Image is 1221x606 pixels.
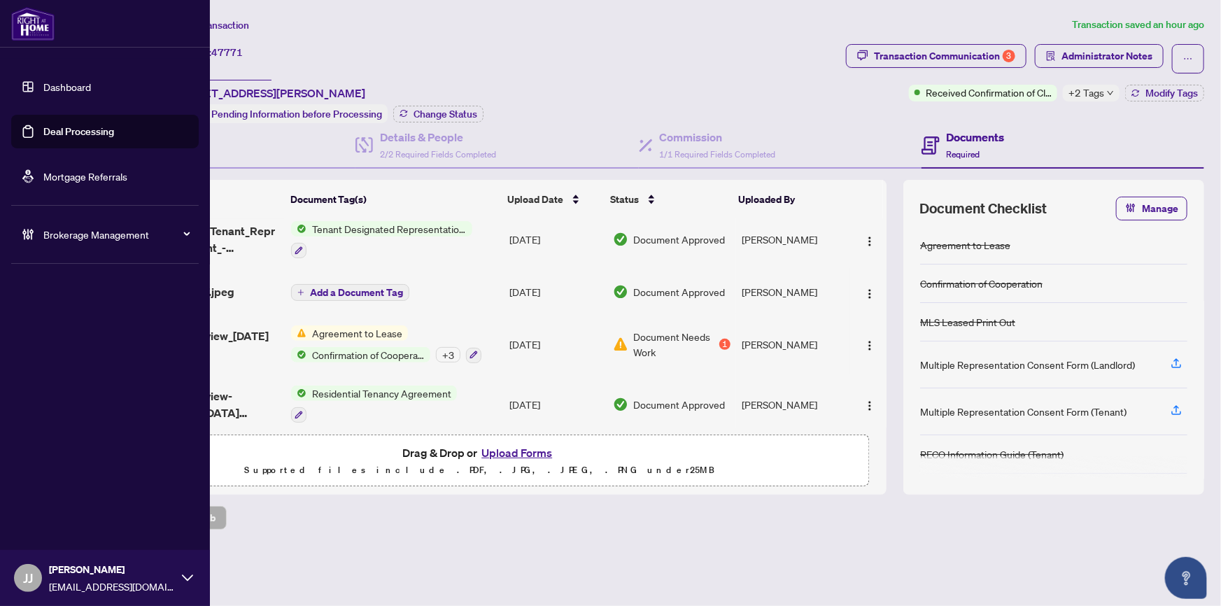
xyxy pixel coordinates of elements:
[859,393,881,416] button: Logo
[297,289,304,296] span: plus
[507,192,563,207] span: Upload Date
[291,283,409,301] button: Add a Document Tag
[211,46,243,59] span: 47771
[613,337,628,352] img: Document Status
[634,397,726,412] span: Document Approved
[43,170,127,183] a: Mortgage Referrals
[49,562,175,577] span: [PERSON_NAME]
[736,269,850,314] td: [PERSON_NAME]
[613,397,628,412] img: Document Status
[43,125,114,138] a: Deal Processing
[864,340,875,351] img: Logo
[634,284,726,300] span: Document Approved
[306,386,457,401] span: Residential Tenancy Agreement
[306,347,430,362] span: Confirmation of Cooperation
[719,339,731,350] div: 1
[402,444,556,462] span: Drag & Drop or
[1165,557,1207,599] button: Open asap
[23,568,33,588] span: JJ
[926,85,1052,100] span: Received Confirmation of Closing
[859,281,881,303] button: Logo
[920,314,1015,330] div: MLS Leased Print Out
[43,80,91,93] a: Dashboard
[634,329,717,360] span: Document Needs Work
[174,85,365,101] span: [STREET_ADDRESS][PERSON_NAME]
[90,435,869,487] span: Drag & Drop orUpload FormsSupported files include .PDF, .JPG, .JPEG, .PNG under25MB
[1107,90,1114,97] span: down
[864,400,875,411] img: Logo
[660,149,776,160] span: 1/1 Required Fields Completed
[736,374,850,435] td: [PERSON_NAME]
[1145,88,1198,98] span: Modify Tags
[1003,50,1015,62] div: 3
[291,221,472,259] button: Status IconTenant Designated Representation Agreement
[1068,85,1104,101] span: +2 Tags
[285,180,502,219] th: Document Tag(s)
[414,109,477,119] span: Change Status
[291,325,306,341] img: Status Icon
[504,210,607,270] td: [DATE]
[920,237,1010,253] div: Agreement to Lease
[291,347,306,362] img: Status Icon
[504,374,607,435] td: [DATE]
[291,386,457,423] button: Status IconResidential Tenancy Agreement
[634,232,726,247] span: Document Approved
[920,276,1043,291] div: Confirmation of Cooperation
[1046,51,1056,61] span: solution
[291,386,306,401] img: Status Icon
[920,404,1127,419] div: Multiple Representation Consent Form (Tenant)
[846,44,1026,68] button: Transaction Communication3
[502,180,605,219] th: Upload Date
[291,325,481,363] button: Status IconAgreement to LeaseStatus IconConfirmation of Cooperation+3
[1142,197,1178,220] span: Manage
[436,347,460,362] div: + 3
[380,129,496,146] h4: Details & People
[605,180,733,219] th: Status
[660,129,776,146] h4: Commission
[43,227,189,242] span: Brokerage Management
[920,446,1064,462] div: RECO Information Guide (Tenant)
[920,357,1135,372] div: Multiple Representation Consent Form (Landlord)
[610,192,639,207] span: Status
[874,45,1015,67] div: Transaction Communication
[174,19,249,31] span: View Transaction
[504,269,607,314] td: [DATE]
[736,210,850,270] td: [PERSON_NAME]
[291,221,306,237] img: Status Icon
[859,333,881,355] button: Logo
[859,228,881,251] button: Logo
[1035,44,1164,68] button: Administrator Notes
[306,221,472,237] span: Tenant Designated Representation Agreement
[504,314,607,374] td: [DATE]
[864,236,875,247] img: Logo
[310,288,403,297] span: Add a Document Tag
[947,149,980,160] span: Required
[174,104,388,123] div: Status:
[1061,45,1152,67] span: Administrator Notes
[864,288,875,300] img: Logo
[1183,54,1193,64] span: ellipsis
[920,199,1047,218] span: Document Checklist
[211,108,382,120] span: Pending Information before Processing
[1072,17,1204,33] article: Transaction saved an hour ago
[306,325,408,341] span: Agreement to Lease
[613,284,628,300] img: Document Status
[393,106,484,122] button: Change Status
[1125,85,1204,101] button: Modify Tags
[380,149,496,160] span: 2/2 Required Fields Completed
[613,232,628,247] img: Document Status
[99,462,861,479] p: Supported files include .PDF, .JPG, .JPEG, .PNG under 25 MB
[291,284,409,301] button: Add a Document Tag
[947,129,1005,146] h4: Documents
[733,180,847,219] th: Uploaded By
[1116,197,1187,220] button: Manage
[11,7,55,41] img: logo
[736,314,850,374] td: [PERSON_NAME]
[477,444,556,462] button: Upload Forms
[49,579,175,594] span: [EMAIL_ADDRESS][DOMAIN_NAME]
